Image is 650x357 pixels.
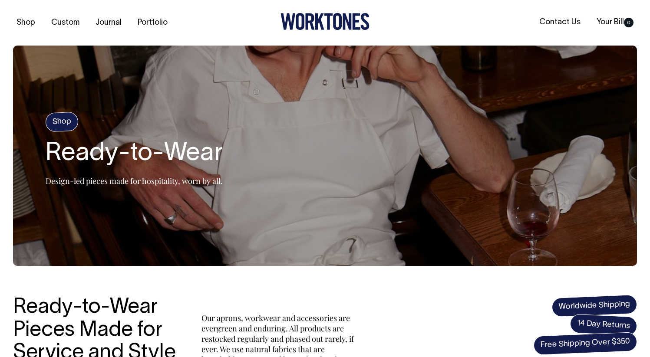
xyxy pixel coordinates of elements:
[92,16,125,30] a: Journal
[624,18,634,27] span: 0
[46,140,223,168] h1: Ready-to-Wear
[551,295,637,317] span: Worldwide Shipping
[536,15,584,29] a: Contact Us
[45,111,79,132] h4: Shop
[570,314,637,336] span: 14 Day Returns
[533,332,637,355] span: Free Shipping Over $350
[46,176,223,186] p: Design-led pieces made for hospitality, worn by all.
[134,16,171,30] a: Portfolio
[13,16,39,30] a: Shop
[593,15,637,29] a: Your Bill0
[48,16,83,30] a: Custom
